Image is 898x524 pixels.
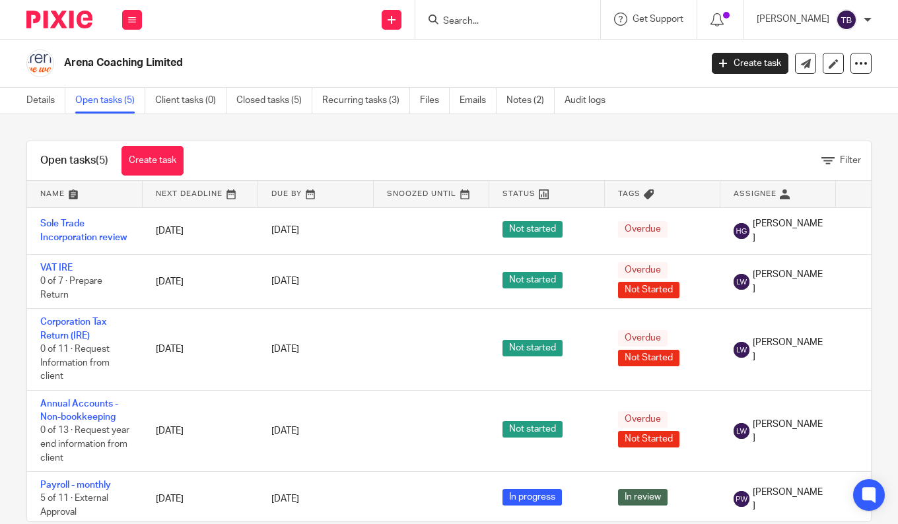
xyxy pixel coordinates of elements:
[64,56,567,70] h2: Arena Coaching Limited
[40,317,106,340] a: Corporation Tax Return (IRE)
[236,88,312,114] a: Closed tasks (5)
[420,88,450,114] a: Files
[618,330,668,346] span: Overdue
[502,190,535,197] span: Status
[618,221,668,238] span: Overdue
[734,491,749,507] img: svg%3E
[836,9,857,30] img: svg%3E
[40,480,111,490] a: Payroll - monthly
[502,272,563,288] span: Not started
[26,11,92,28] img: Pixie
[753,418,823,445] span: [PERSON_NAME]
[155,88,226,114] a: Client tasks (0)
[565,88,615,114] a: Audit logs
[40,426,129,463] span: 0 of 13 · Request year end information from client
[271,426,299,436] span: [DATE]
[502,489,562,506] span: In progress
[734,223,749,239] img: svg%3E
[40,344,110,381] span: 0 of 11 · Request Information from client
[840,156,861,165] span: Filter
[734,342,749,358] img: svg%3E
[618,489,668,506] span: In review
[618,262,668,278] span: Overdue
[40,399,118,422] a: Annual Accounts - Non-bookkeeping
[618,411,668,428] span: Overdue
[753,268,823,295] span: [PERSON_NAME]
[40,277,102,300] span: 0 of 7 · Prepare Return
[40,219,127,242] a: Sole Trade Incorporation review
[442,16,561,28] input: Search
[712,53,788,74] a: Create task
[633,15,683,24] span: Get Support
[271,345,299,354] span: [DATE]
[271,494,299,504] span: [DATE]
[618,282,679,298] span: Not Started
[143,309,258,390] td: [DATE]
[40,154,108,168] h1: Open tasks
[121,146,184,176] a: Create task
[618,190,640,197] span: Tags
[40,263,73,273] a: VAT IRE
[96,155,108,166] span: (5)
[75,88,145,114] a: Open tasks (5)
[26,88,65,114] a: Details
[143,390,258,471] td: [DATE]
[143,207,258,254] td: [DATE]
[460,88,497,114] a: Emails
[506,88,555,114] a: Notes (2)
[387,190,456,197] span: Snoozed Until
[753,217,823,244] span: [PERSON_NAME]
[618,431,679,447] span: Not Started
[753,486,823,513] span: [PERSON_NAME]
[143,254,258,308] td: [DATE]
[271,277,299,286] span: [DATE]
[757,13,829,26] p: [PERSON_NAME]
[502,340,563,356] span: Not started
[322,88,410,114] a: Recurring tasks (3)
[40,494,108,517] span: 5 of 11 · External Approval
[734,423,749,439] img: svg%3E
[734,274,749,290] img: svg%3E
[26,49,54,77] img: Arena%20Coaching%20Logo.png
[502,421,563,438] span: Not started
[618,350,679,366] span: Not Started
[271,226,299,236] span: [DATE]
[753,336,823,363] span: [PERSON_NAME]
[502,221,563,238] span: Not started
